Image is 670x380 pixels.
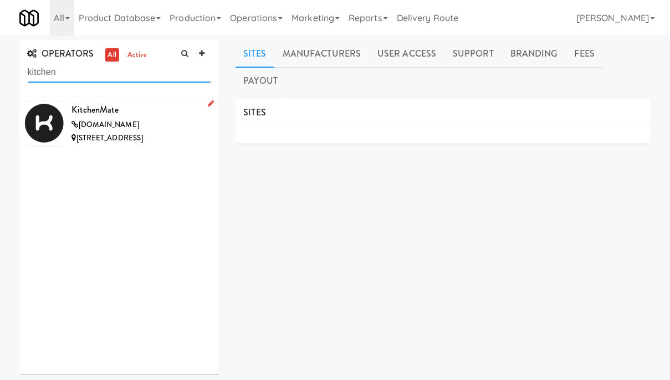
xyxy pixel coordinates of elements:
a: Branding [502,40,566,68]
a: Payout [236,67,287,95]
a: active [125,48,150,62]
a: Fees [566,40,603,68]
a: User Access [369,40,444,68]
li: KitchenMate[DOMAIN_NAME][STREET_ADDRESS] [19,97,219,150]
span: OPERATORS [28,47,94,60]
a: Sites [236,40,275,68]
a: Manufacturers [274,40,369,68]
a: Support [444,40,502,68]
a: all [105,48,119,62]
img: Micromart [19,8,39,28]
span: SITES [244,106,267,119]
div: KitchenMate [72,102,211,118]
input: Search Operator [28,62,211,83]
span: [STREET_ADDRESS] [76,133,144,143]
span: [DOMAIN_NAME] [79,119,139,130]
